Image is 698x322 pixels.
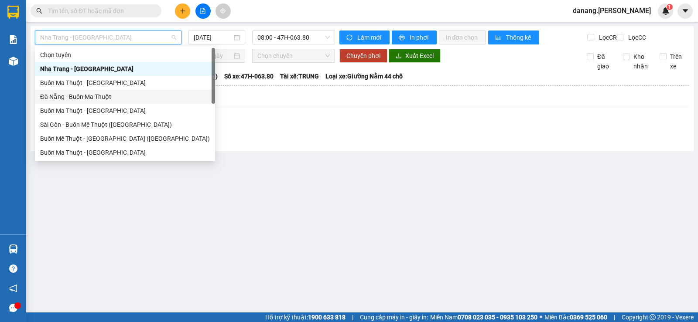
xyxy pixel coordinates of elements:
sup: 1 [667,4,673,10]
span: Lọc CR [595,33,618,42]
img: logo-vxr [7,6,19,19]
div: Làn [102,28,177,39]
span: Thống kê [506,33,532,42]
strong: 0369 525 060 [570,314,607,321]
span: In phơi [410,33,430,42]
div: 50.000 [7,56,97,67]
div: Buôn Mê Thuột - Sài Gòn (Hàng Hóa) [35,132,215,146]
span: copyright [650,314,656,320]
div: Nha Trang - Buôn Ma Thuột [35,62,215,76]
strong: 0708 023 035 - 0935 103 250 [458,314,537,321]
span: question-circle [9,264,17,273]
button: plus [175,3,190,19]
div: 0382676889 [102,39,177,51]
div: Sài Gòn - Buôn Mê Thuột ([GEOGRAPHIC_DATA]) [40,120,210,129]
span: Miền Nam [430,312,537,322]
input: 15/10/2025 [194,33,233,42]
span: | [614,312,615,322]
button: aim [216,3,231,19]
div: Đà Nẵng - Buôn Ma Thuột [40,92,210,102]
span: | [352,312,353,322]
div: [GEOGRAPHIC_DATA] (Hàng) [7,7,96,37]
span: Loại xe: Giường Nằm 44 chỗ [325,71,403,81]
div: Buôn Ma Thuột - Đà Nẵng [35,104,215,118]
img: solution-icon [9,35,18,44]
strong: 1900 633 818 [308,314,346,321]
div: Sài Gòn - Buôn Mê Thuột (Hàng Hóa) [35,118,215,132]
span: Đã giao [594,52,616,71]
img: icon-new-feature [662,7,670,15]
span: sync [346,34,354,41]
span: Lọc CC [625,33,647,42]
span: Tài xế: TRUNG [280,71,319,81]
div: Buôn Ma Thuột - [GEOGRAPHIC_DATA] [40,78,210,88]
span: file-add [200,8,206,14]
span: aim [220,8,226,14]
span: Làm mới [357,33,383,42]
button: printerIn phơi [392,31,437,44]
span: ⚪️ [540,315,542,319]
span: Trên xe [667,52,689,71]
input: Tìm tên, số ĐT hoặc mã đơn [48,6,151,16]
div: Chọn tuyến [35,48,215,62]
span: Nha Trang - Buôn Ma Thuột [40,31,176,44]
span: message [9,304,17,312]
button: syncLàm mới [339,31,390,44]
button: downloadXuất Excel [389,49,441,63]
img: warehouse-icon [9,244,18,254]
div: Buôn Ma Thuột - [GEOGRAPHIC_DATA] [40,106,210,115]
img: warehouse-icon [9,57,18,66]
div: Nha Trang - [GEOGRAPHIC_DATA] [40,64,210,74]
span: 08:00 - 47H-063.80 [257,31,329,44]
span: notification [9,284,17,292]
div: Buôn Ma Thuột - Nha Trang [35,76,215,90]
button: caret-down [677,3,693,19]
span: bar-chart [495,34,503,41]
span: Số xe: 47H-063.80 [224,71,274,81]
span: Kho nhận [630,52,653,71]
span: Miền Bắc [544,312,607,322]
button: In đơn chọn [439,31,486,44]
div: Buôn Mê Thuột - [GEOGRAPHIC_DATA] ([GEOGRAPHIC_DATA]) [40,134,210,143]
span: Nhận: [102,8,123,17]
span: CR : [7,57,20,66]
div: Chọn tuyến [40,50,210,60]
span: danang.[PERSON_NAME] [566,5,658,16]
span: plus [180,8,186,14]
button: file-add [195,3,211,19]
div: Đà Nẵng - Buôn Ma Thuột [35,90,215,104]
span: 1 [668,4,671,10]
span: Hỗ trợ kỹ thuật: [265,312,346,322]
button: bar-chartThống kê [488,31,539,44]
div: Buôn Ma Thuột - [GEOGRAPHIC_DATA] [40,148,210,157]
span: Gửi: [7,7,21,17]
span: Chọn chuyến [257,49,329,62]
div: Buôn Ma Thuột - Sài Gòn [35,146,215,159]
span: Cung cấp máy in - giấy in: [360,312,428,322]
span: printer [399,34,406,41]
div: Buôn Mê Thuột [102,7,177,28]
span: search [36,8,42,14]
button: Chuyển phơi [339,49,387,63]
span: caret-down [681,7,689,15]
